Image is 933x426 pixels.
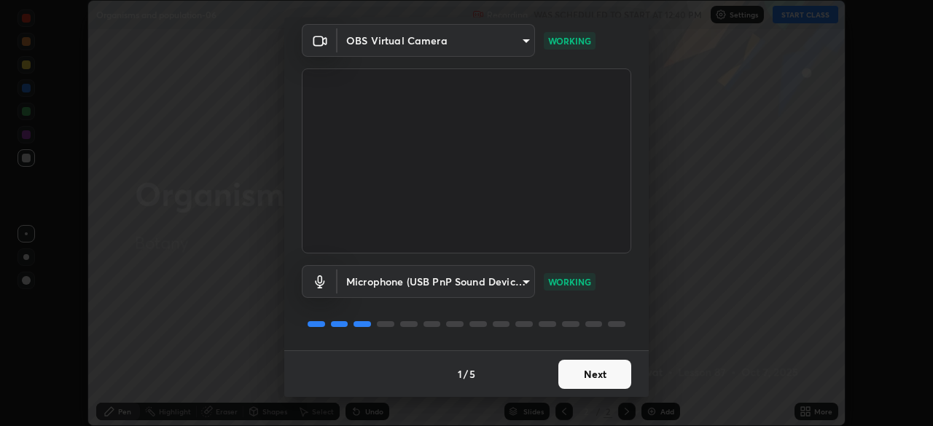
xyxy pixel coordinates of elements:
h4: 5 [469,366,475,382]
div: OBS Virtual Camera [337,24,535,57]
h4: 1 [458,366,462,382]
button: Next [558,360,631,389]
h4: / [464,366,468,382]
p: WORKING [548,275,591,288]
p: WORKING [548,34,591,47]
div: OBS Virtual Camera [337,265,535,298]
